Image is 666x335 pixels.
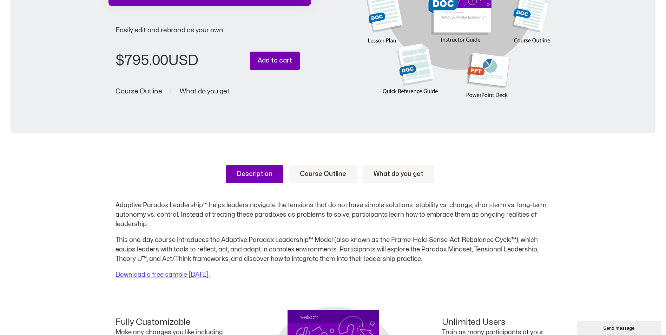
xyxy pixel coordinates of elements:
[442,317,551,328] h4: Unlimited Users
[250,52,300,70] button: Add to cart
[116,317,224,328] h4: Fully Customizable
[226,165,283,183] a: Description
[116,54,168,67] bdi: 795.00
[116,235,551,264] p: This one-day course introduces the Adaptive Paradox Leadership™ Model (also known as the Frame-Ho...
[116,54,124,67] span: $
[180,88,230,95] a: What do you get
[577,320,662,335] iframe: chat widget
[363,165,434,183] a: What do you get
[116,27,300,34] p: Easily edit and rebrand as your own
[116,272,210,278] a: Download a free sample [DATE].
[116,88,162,95] a: Course Outline
[116,201,551,229] p: Adaptive Paradox Leadership™ helps leaders navigate the tensions that do not have simple solution...
[289,165,357,183] a: Course Outline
